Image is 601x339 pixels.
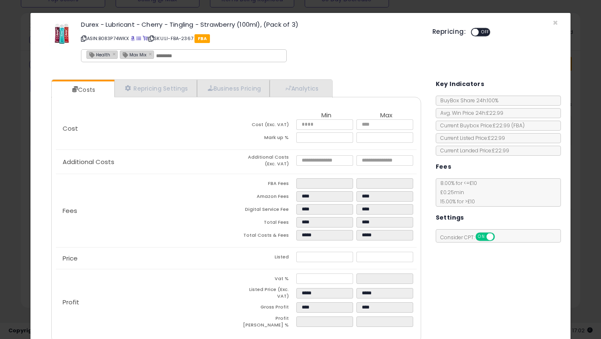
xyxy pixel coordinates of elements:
[432,28,466,35] h5: Repricing:
[236,230,296,243] td: Total Costs & Fees
[194,34,210,43] span: FBA
[143,35,147,42] a: Your listing only
[236,178,296,191] td: FBA Fees
[436,122,525,129] span: Current Buybox Price:
[56,159,236,165] p: Additional Costs
[81,21,420,28] h3: Durex - Lubricant - Cherry - Tingling - Strawberry (100ml), (Pack of 3)
[236,119,296,132] td: Cost (Exc. VAT)
[236,217,296,230] td: Total Fees
[49,21,74,46] img: 41bDozl-cBL._SL60_.jpg
[236,302,296,315] td: Gross Profit
[56,299,236,306] p: Profit
[436,109,503,116] span: Avg. Win Price 24h: £22.99
[436,180,477,205] span: 8.00 % for <= £10
[436,198,475,205] span: 15.00 % for > £10
[436,162,452,172] h5: Fees
[236,315,296,331] td: Profit [PERSON_NAME] %
[493,233,507,240] span: OFF
[136,35,141,42] a: All offer listings
[479,29,492,36] span: OFF
[236,191,296,204] td: Amazon Fees
[56,255,236,262] p: Price
[236,286,296,302] td: Listed Price (Exc. VAT)
[56,207,236,214] p: Fees
[120,51,146,58] span: Max Mix
[436,134,505,142] span: Current Listed Price: £22.99
[114,80,197,97] a: Repricing Settings
[493,122,525,129] span: £22.99
[356,112,417,119] th: Max
[436,79,485,89] h5: Key Indicators
[56,125,236,132] p: Cost
[149,50,154,58] a: ×
[436,213,464,223] h5: Settings
[436,234,506,241] span: Consider CPT:
[436,189,464,196] span: £0.25 min
[270,80,331,97] a: Analytics
[52,81,114,98] a: Costs
[553,17,558,29] span: ×
[112,50,117,58] a: ×
[476,233,487,240] span: ON
[81,32,420,45] p: ASIN: B083P74WKX | SKU: LI-FBA-2367
[236,252,296,265] td: Listed
[236,154,296,169] td: Additional Costs (Exc. VAT)
[131,35,135,42] a: BuyBox page
[87,51,110,58] span: Health
[296,112,356,119] th: Min
[511,122,525,129] span: ( FBA )
[236,273,296,286] td: Vat %
[436,97,498,104] span: BuyBox Share 24h: 100%
[236,132,296,145] td: Mark up %
[197,80,270,97] a: Business Pricing
[436,147,509,154] span: Current Landed Price: £22.99
[236,204,296,217] td: Digital Service Fee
